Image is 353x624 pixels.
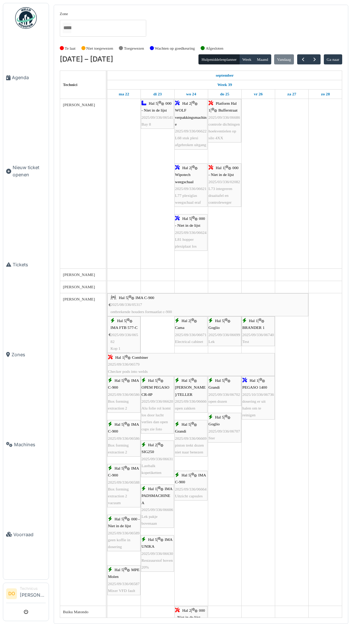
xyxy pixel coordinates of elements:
span: open zakken [175,406,195,410]
button: Volgende [309,54,321,65]
div: | [108,377,140,412]
span: 2025/09/336/06699 [209,333,240,337]
span: Lek [209,339,215,344]
span: IMA FTB 577-C [111,325,138,330]
a: 24 september 2025 [184,90,198,99]
div: | [142,485,173,527]
span: 2025/09/336/06686 [209,115,240,119]
span: 2025/09/336/06669 [175,436,207,440]
span: Hal 1 [115,355,124,360]
span: Hal 5 [115,466,124,470]
span: Alu folie rol komt los door lucht verlies dan open cups zie foto [142,406,171,431]
h2: [DATE] – [DATE] [60,55,113,64]
span: Voorraad [13,531,46,538]
a: Tickets [3,220,49,309]
a: 26 september 2025 [252,90,264,99]
div: | [108,566,140,594]
span: 2025/09/336/06621 [175,186,207,191]
span: Hal 5 [215,378,224,383]
span: [PERSON_NAME] [63,285,95,289]
div: | [209,377,241,405]
span: L73 integreren draaitafel en controleweger [209,186,232,204]
span: Hal 1 [148,487,157,491]
span: PEGASO 1400 [242,385,267,389]
span: Hal 5 [215,318,224,323]
span: Nieuw ticket openen [13,164,46,178]
button: Hulpmiddelenplanner [198,54,240,64]
div: | [108,516,140,550]
span: Hal 5 [115,378,124,383]
span: ontbrekende houders formaatlat c-900 [111,309,172,314]
span: L81 hopper plexiplaat los [175,237,197,248]
span: 2025/09/336/06664 [175,487,207,491]
div: | [242,317,274,345]
span: Hal 5 [115,422,124,426]
button: Vandaag [274,54,294,64]
span: Hal 5 [182,473,191,477]
span: Box forming extraction 2 vacuum [108,487,129,505]
span: Electrical cabinet [175,339,203,344]
span: WOLF verpakkingsmachine [175,108,207,126]
label: Zone [60,11,68,17]
a: Nieuw ticket openen [3,123,49,220]
span: Box forming extraction 2 [108,443,129,454]
span: 2025/09/336/06620 [142,399,173,403]
span: Platform Hal 1 [209,101,237,112]
span: 2025/09/336/06586 [108,392,140,397]
a: Zones [3,309,49,399]
span: 2025/09/336/06666 [175,399,207,403]
span: 2025/08/336/05317 [111,302,142,307]
span: [PERSON_NAME]/TELLER [175,385,206,396]
span: Hal 1 [216,166,225,170]
span: Hal 5 [215,415,224,419]
span: L77 plexiglas weegschaal eraf [175,193,201,204]
div: | [242,377,274,419]
span: 2025/09/336/06587 [108,582,140,586]
button: Vorige [297,54,309,65]
span: [PERSON_NAME] [63,297,95,301]
a: Voorraad [3,489,49,579]
label: Toegewezen [124,45,144,51]
label: Te laat [65,45,76,51]
span: Hal 1 [250,378,259,383]
span: Hal 1 [249,318,258,323]
div: | [111,317,140,352]
div: | [111,294,308,315]
span: 2025/09/336/06622 [175,129,207,133]
input: Alles [63,23,71,33]
span: 000 - Niet in de lijst [108,517,140,528]
a: DO Technicus[PERSON_NAME] [6,586,46,603]
button: Ga naar [324,54,343,64]
span: Goglio [209,325,220,330]
div: | [209,164,241,206]
span: Hal 1 [182,378,191,383]
span: Test [242,339,249,344]
button: Maand [254,54,271,64]
a: Agenda [3,33,49,123]
span: Wipotech weegschaal [175,172,194,184]
span: Hal 5 [115,568,124,572]
span: Hal 2 [182,166,191,170]
li: DO [6,588,17,599]
span: 2025/09/336/06671 [175,333,207,337]
div: | [175,215,207,250]
span: 2025/09/336/06624 [175,230,207,235]
div: | [175,317,207,345]
a: 23 september 2025 [152,90,164,99]
span: 2025/10/336/06736 [242,392,274,397]
a: 25 september 2025 [218,90,231,99]
span: geen koffie in dosering [108,538,130,549]
span: Checker pods into welds [108,369,148,374]
span: 2025/09/336/06541 [142,115,173,119]
span: Hal 2 [182,318,191,323]
span: 2025/09/336/06630 [142,551,173,556]
a: 28 september 2025 [319,90,332,99]
span: Box forming extraction 2 [108,399,129,410]
span: Machines [14,441,46,448]
div: | [175,472,207,499]
li: [PERSON_NAME] [20,586,46,601]
span: Goglio [209,422,220,426]
span: Combiner [132,355,148,360]
div: | [108,465,140,506]
div: | [209,414,241,442]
